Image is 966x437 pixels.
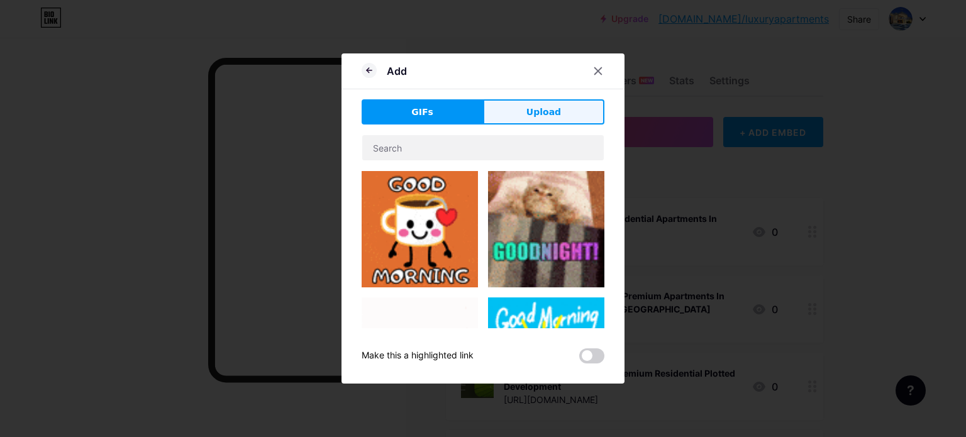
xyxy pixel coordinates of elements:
button: GIFs [362,99,483,124]
img: Gihpy [362,297,478,414]
img: Gihpy [488,297,604,414]
div: Add [387,64,407,79]
div: Make this a highlighted link [362,348,474,363]
input: Search [362,135,604,160]
img: Gihpy [362,171,478,287]
span: GIFs [411,106,433,119]
img: Gihpy [488,171,604,287]
span: Upload [526,106,561,119]
button: Upload [483,99,604,124]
